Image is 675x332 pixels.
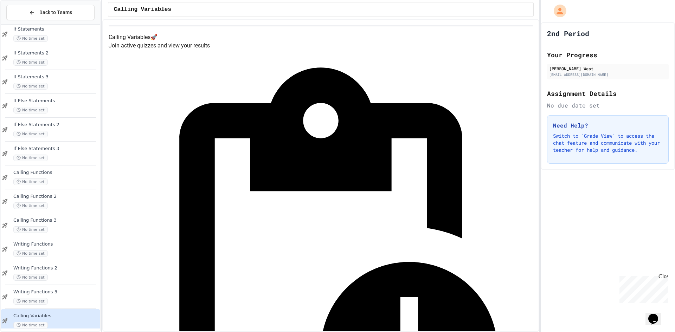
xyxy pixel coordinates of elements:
button: Back to Teams [6,5,95,20]
h3: Need Help? [553,121,663,130]
span: Calling Functions [13,170,99,176]
span: Calling Variables [13,313,99,319]
span: No time set [13,35,48,42]
p: Switch to "Grade View" to access the chat feature and communicate with your teacher for help and ... [553,132,663,154]
div: No due date set [547,101,669,110]
span: No time set [13,202,48,209]
div: Chat with us now!Close [3,3,49,45]
span: No time set [13,250,48,257]
span: No time set [13,155,48,161]
span: If Statements [13,26,99,32]
h2: Assignment Details [547,89,669,98]
span: No time set [13,107,48,113]
span: No time set [13,131,48,137]
div: [EMAIL_ADDRESS][DOMAIN_NAME] [549,72,667,77]
span: Writing Functions 3 [13,289,99,295]
span: Writing Functions 2 [13,265,99,271]
span: Writing Functions [13,241,99,247]
span: No time set [13,178,48,185]
span: Calling Functions 3 [13,217,99,223]
iframe: chat widget [617,273,668,303]
iframe: chat widget [645,304,668,325]
div: [PERSON_NAME] West [549,65,667,72]
span: If Statements 3 [13,74,99,80]
span: No time set [13,298,48,305]
span: If Else Statements [13,98,99,104]
span: No time set [13,83,48,90]
span: No time set [13,322,48,328]
span: No time set [13,226,48,233]
span: If Else Statements 3 [13,146,99,152]
div: My Account [546,3,568,19]
h1: 2nd Period [547,28,589,38]
span: No time set [13,274,48,281]
span: Calling Variables [114,5,171,14]
span: Back to Teams [39,9,72,16]
p: Join active quizzes and view your results [109,41,533,50]
h2: Your Progress [547,50,669,60]
span: Calling Functions 2 [13,194,99,200]
span: No time set [13,59,48,66]
h4: Calling Variables 🚀 [109,33,533,41]
span: If Else Statements 2 [13,122,99,128]
span: If Statements 2 [13,50,99,56]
